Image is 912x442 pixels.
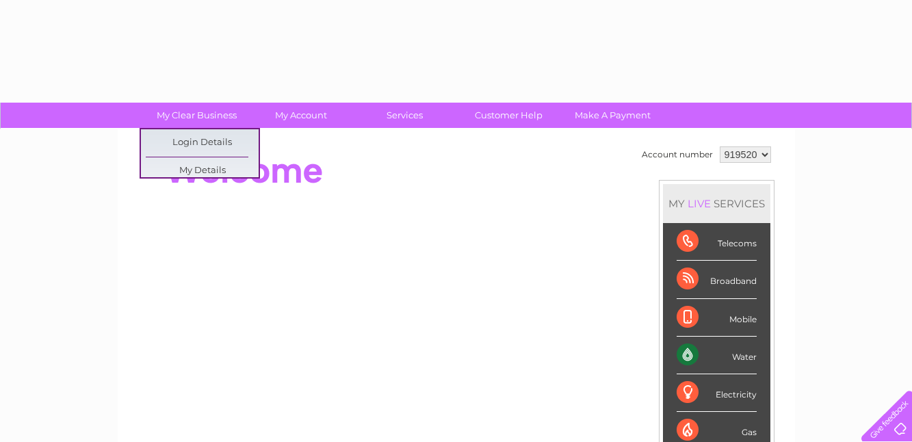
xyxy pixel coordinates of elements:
[556,103,669,128] a: Make A Payment
[452,103,565,128] a: Customer Help
[677,374,757,412] div: Electricity
[146,157,259,185] a: My Details
[677,337,757,374] div: Water
[244,103,357,128] a: My Account
[677,299,757,337] div: Mobile
[146,129,259,157] a: Login Details
[663,184,770,223] div: MY SERVICES
[140,103,253,128] a: My Clear Business
[677,223,757,261] div: Telecoms
[348,103,461,128] a: Services
[685,197,714,210] div: LIVE
[638,143,716,166] td: Account number
[677,261,757,298] div: Broadband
